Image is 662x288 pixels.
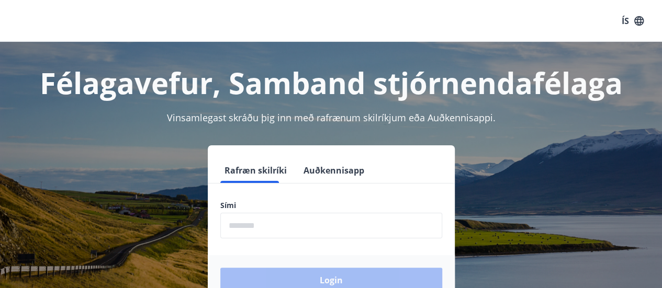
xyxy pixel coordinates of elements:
label: Sími [220,200,442,211]
button: Auðkennisapp [299,158,368,183]
button: ÍS [616,11,649,30]
button: Rafræn skilríki [220,158,291,183]
span: Vinsamlegast skráðu þig inn með rafrænum skilríkjum eða Auðkennisappi. [167,111,496,124]
h1: Félagavefur, Samband stjórnendafélaga [13,63,649,102]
